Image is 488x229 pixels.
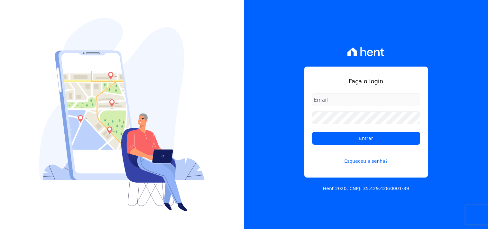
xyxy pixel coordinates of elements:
[312,132,420,145] input: Entrar
[312,93,420,106] input: Email
[39,18,205,211] img: Login
[323,185,409,192] p: Hent 2020. CNPJ: 35.429.428/0001-39
[312,150,420,165] a: Esqueceu a senha?
[312,77,420,86] h1: Faça o login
